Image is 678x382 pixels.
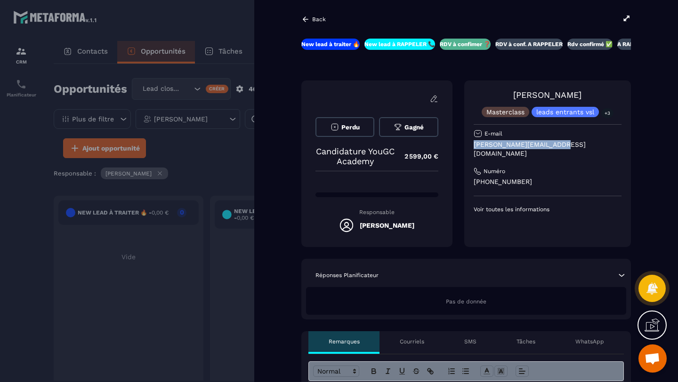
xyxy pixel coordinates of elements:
p: Réponses Planificateur [315,271,379,279]
p: Masterclass [486,109,525,115]
p: Tâches [517,338,535,345]
button: Perdu [315,117,374,137]
p: SMS [464,338,476,345]
p: 2 599,00 € [395,147,438,166]
p: Remarques [329,338,360,345]
p: [PHONE_NUMBER] [474,177,621,186]
p: +3 [601,108,613,118]
p: Voir toutes les informations [474,206,621,213]
a: [PERSON_NAME] [513,90,581,100]
span: Pas de donnée [446,298,486,305]
p: Responsable [315,209,438,215]
span: Perdu [341,124,360,131]
p: [PERSON_NAME][EMAIL_ADDRESS][DOMAIN_NAME] [474,140,621,158]
p: Candidature YouGC Academy [315,146,395,166]
p: Courriels [400,338,424,345]
button: Gagné [379,117,438,137]
a: Ouvrir le chat [638,344,667,373]
h5: [PERSON_NAME] [360,222,414,229]
p: WhatsApp [575,338,604,345]
span: Gagné [404,124,424,131]
p: leads entrants vsl [536,109,594,115]
p: Numéro [484,167,505,175]
p: E-mail [484,130,502,137]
